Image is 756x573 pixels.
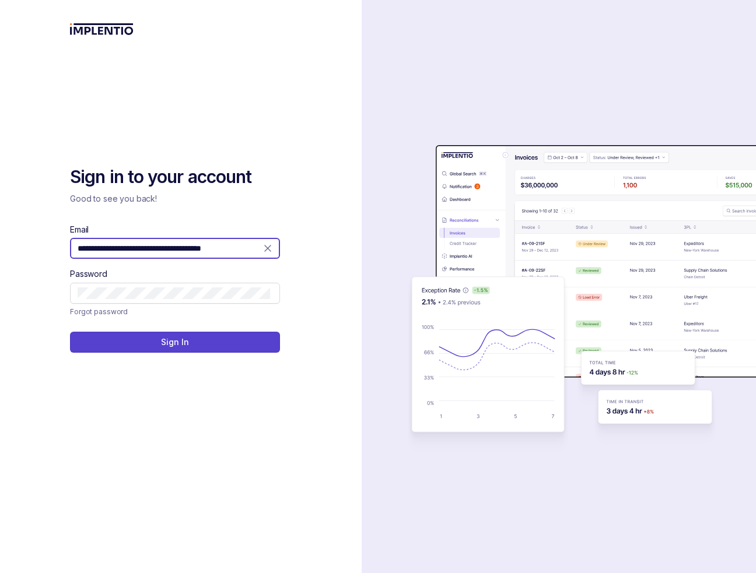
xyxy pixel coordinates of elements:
[70,332,280,353] button: Sign In
[70,306,128,318] p: Forgot password
[70,268,107,280] label: Password
[70,224,89,235] label: Email
[70,23,134,35] img: logo
[70,193,280,205] p: Good to see you back!
[161,336,188,348] p: Sign In
[70,166,280,189] h2: Sign in to your account
[70,306,128,318] a: Link Forgot password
